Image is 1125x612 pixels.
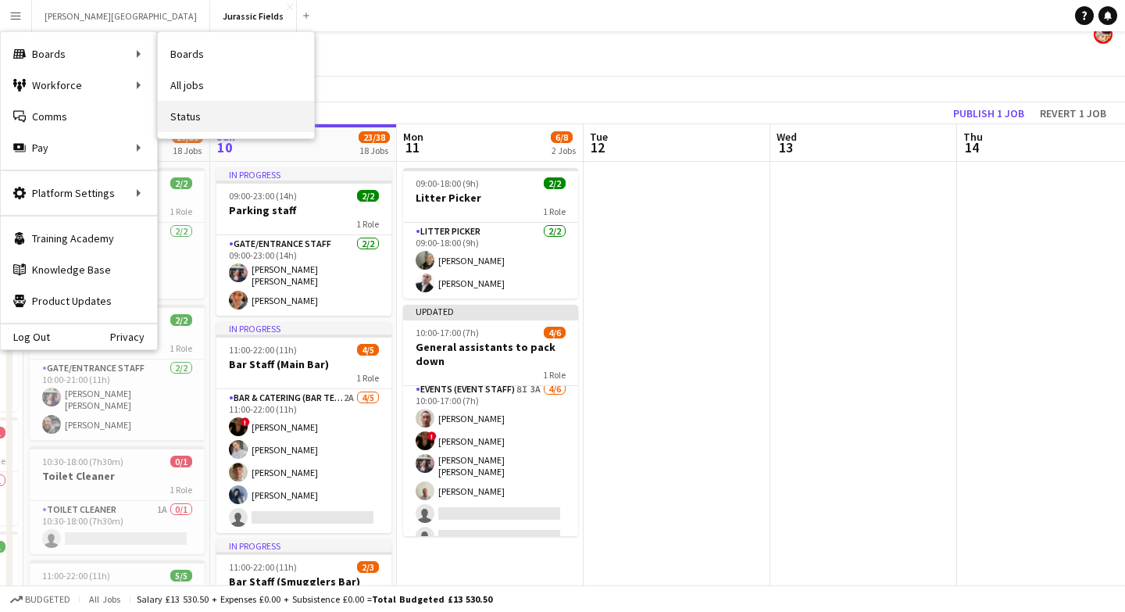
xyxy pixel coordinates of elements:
app-job-card: 09:00-18:00 (9h)2/2Litter Picker1 RoleLitter Picker2/209:00-18:00 (9h)[PERSON_NAME][PERSON_NAME] [403,168,578,299]
span: 1 Role [356,372,379,384]
h3: Parking staff [216,203,391,217]
span: 2/2 [357,190,379,202]
button: Budgeted [8,591,73,608]
app-user-avatar: . . [1094,25,1112,44]
span: Total Budgeted £13 530.50 [372,593,492,605]
span: 10:00-17:00 (7h) [416,327,479,338]
app-card-role: Bar & Catering (Bar Tender)2A4/511:00-22:00 (11h)![PERSON_NAME][PERSON_NAME][PERSON_NAME][PERSON_... [216,389,391,533]
span: 2/2 [170,177,192,189]
span: 23/38 [359,131,390,143]
a: Product Updates [1,285,157,317]
span: 2/3 [357,561,379,573]
span: 09:00-23:00 (14h) [229,190,297,202]
span: 09:00-18:00 (9h) [416,177,479,189]
div: In progress [216,322,391,335]
app-card-role: Gate/Entrance staff2/209:00-23:00 (14h)[PERSON_NAME] [PERSON_NAME][PERSON_NAME] [216,235,391,316]
a: All jobs [158,70,314,101]
div: 2 Jobs [552,145,576,156]
span: 13 [774,138,797,156]
span: 14 [961,138,983,156]
button: Revert 1 job [1034,103,1112,123]
app-job-card: In progress09:00-23:00 (14h)2/2Parking staff1 RoleGate/Entrance staff2/209:00-23:00 (14h)[PERSON_... [216,168,391,316]
app-job-card: 10:30-18:00 (7h30m)0/1Toilet Cleaner1 RoleToilet Cleaner1A0/110:30-18:00 (7h30m) [30,446,205,554]
span: 10 [214,138,235,156]
span: 1 Role [170,484,192,496]
app-job-card: In progress11:00-22:00 (11h)4/5Bar Staff (Main Bar)1 RoleBar & Catering (Bar Tender)2A4/511:00-22... [216,322,391,533]
span: 11:00-22:00 (11h) [229,561,297,573]
h3: Litter Picker [403,191,578,205]
div: Updated [403,305,578,317]
a: Log Out [1,331,50,343]
span: Mon [403,130,423,144]
span: 11:00-22:00 (11h) [229,344,297,356]
span: Wed [777,130,797,144]
div: In progress [216,168,391,181]
span: 1 Role [543,206,566,217]
button: [PERSON_NAME][GEOGRAPHIC_DATA] [32,1,210,31]
span: 6/8 [551,131,573,143]
app-card-role: Events (Event Staff)8I3A4/610:00-17:00 (7h)[PERSON_NAME]![PERSON_NAME][PERSON_NAME] [PERSON_NAME]... [403,381,578,552]
a: Comms [1,101,157,132]
div: Boards [1,38,157,70]
span: ! [427,431,437,441]
div: 18 Jobs [173,145,202,156]
div: Platform Settings [1,177,157,209]
span: ! [241,417,250,427]
a: Status [158,101,314,132]
app-card-role: Gate/Entrance staff2/210:00-21:00 (11h)[PERSON_NAME] [PERSON_NAME][PERSON_NAME] [30,360,205,440]
h3: General assistants to pack down [403,340,578,368]
app-card-role: Toilet Cleaner1A0/110:30-18:00 (7h30m) [30,501,205,554]
a: Knowledge Base [1,254,157,285]
span: 1 Role [356,218,379,230]
div: Workforce [1,70,157,101]
span: 0/1 [170,456,192,467]
h3: Bar Staff (Main Bar) [30,583,205,597]
div: Salary £13 530.50 + Expenses £0.00 + Subsistence £0.00 = [137,593,492,605]
span: 12 [587,138,608,156]
span: All jobs [86,593,123,605]
span: 2/2 [170,314,192,326]
div: In progress [216,539,391,552]
span: 1 Role [543,369,566,381]
app-job-card: Updated10:00-17:00 (7h)4/6General assistants to pack down1 RoleEvents (Event Staff)8I3A4/610:00-1... [403,305,578,536]
span: 2/2 [544,177,566,189]
span: 5/5 [170,570,192,582]
span: 10:30-18:00 (7h30m) [42,456,123,467]
span: 11:00-22:00 (11h) [42,570,110,582]
span: 11 [401,138,423,156]
a: Training Academy [1,223,157,254]
span: 4/5 [357,344,379,356]
span: Budgeted [25,594,70,605]
h3: Bar Staff (Main Bar) [216,357,391,371]
button: Publish 1 job [947,103,1030,123]
div: Pay [1,132,157,163]
span: Tue [590,130,608,144]
a: Boards [158,38,314,70]
app-card-role: Litter Picker2/209:00-18:00 (9h)[PERSON_NAME][PERSON_NAME] [403,223,578,299]
h3: Toilet Cleaner [30,469,205,483]
span: 4/6 [544,327,566,338]
span: Thu [963,130,983,144]
button: Jurassic Fields [210,1,297,31]
a: Privacy [110,331,157,343]
span: 1 Role [170,206,192,217]
app-job-card: 10:00-21:00 (11h)2/2Parking Staff1 RoleGate/Entrance staff2/210:00-21:00 (11h)[PERSON_NAME] [PERS... [30,305,205,440]
div: 18 Jobs [359,145,389,156]
h3: Bar Staff (Smugglers Bar) [216,574,391,589]
span: 1 Role [170,342,192,354]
